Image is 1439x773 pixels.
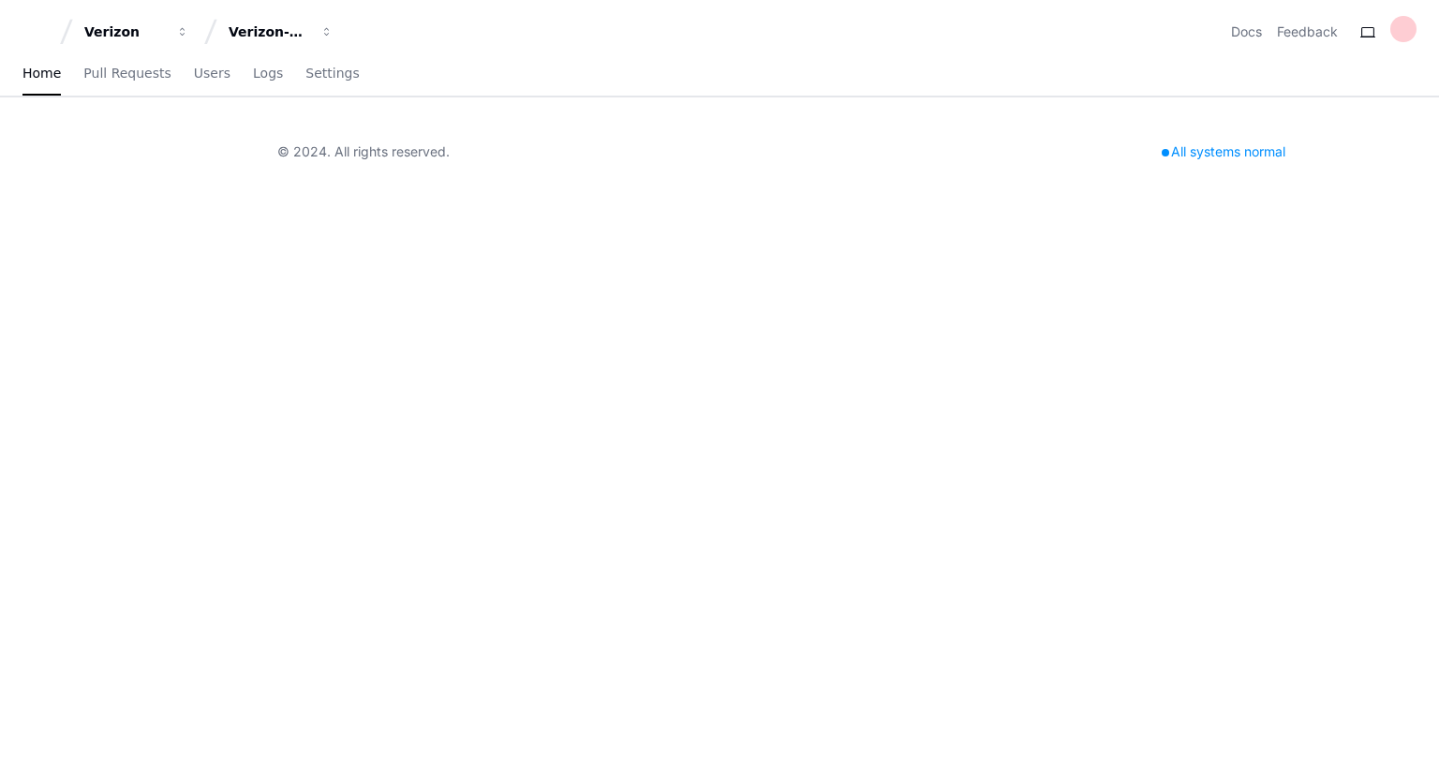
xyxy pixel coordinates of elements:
[1150,139,1297,165] div: All systems normal
[277,142,450,161] div: © 2024. All rights reserved.
[305,52,359,96] a: Settings
[253,67,283,79] span: Logs
[1231,22,1262,41] a: Docs
[83,67,171,79] span: Pull Requests
[194,67,230,79] span: Users
[22,67,61,79] span: Home
[305,67,359,79] span: Settings
[221,15,341,49] button: Verizon-Clarify-Order-Management
[253,52,283,96] a: Logs
[229,22,309,41] div: Verizon-Clarify-Order-Management
[84,22,165,41] div: Verizon
[194,52,230,96] a: Users
[1277,22,1338,41] button: Feedback
[22,52,61,96] a: Home
[77,15,197,49] button: Verizon
[83,52,171,96] a: Pull Requests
